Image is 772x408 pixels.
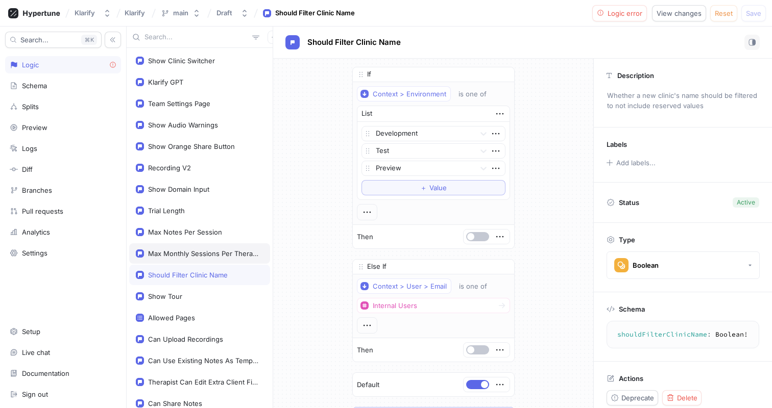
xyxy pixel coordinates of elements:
button: Reset [710,5,737,21]
div: Logs [22,144,37,152]
button: Logic error [592,5,647,21]
div: Show Domain Input [148,185,209,193]
div: Allowed Pages [148,314,195,322]
div: is one of [459,90,487,98]
p: Type [619,236,635,244]
p: Schema [619,305,645,313]
div: K [81,35,97,45]
button: Add labels... [603,156,658,169]
button: Context > User > Email [357,278,451,294]
div: Team Settings Page [148,99,210,108]
div: Boolean [633,261,659,270]
span: View changes [657,10,702,16]
button: is one of [454,86,501,101]
div: Splits [22,103,39,111]
button: Deprecate [607,390,658,405]
div: is one of [459,282,487,291]
div: Context > User > Email [373,282,447,291]
button: is one of [454,278,502,294]
span: Search... [20,37,49,43]
span: Should Filter Clinic Name [307,38,401,46]
div: Logic [22,61,39,69]
button: Draft [212,5,253,21]
button: main [157,5,205,21]
p: Labels [607,140,627,148]
span: Delete [677,395,697,401]
span: Logic error [608,10,642,16]
div: Can Share Notes [148,399,202,407]
div: Show Audio Warnings [148,121,218,129]
p: Status [619,195,639,210]
div: Can Use Existing Notes As Template References [148,356,259,365]
div: Analytics [22,228,50,236]
div: Preview [22,123,47,132]
div: Max Monthly Sessions Per Therapist [148,249,259,258]
p: Then [357,232,373,242]
p: Then [357,345,373,355]
span: Klarify [125,9,145,16]
button: ＋Value [361,180,505,195]
span: Deprecate [621,395,654,401]
div: Diff [22,165,33,173]
p: Whether a new clinic's name should be filtered to not include reserved values [602,87,763,114]
p: Default [357,380,379,390]
button: Boolean [607,251,760,279]
button: Search...K [5,32,102,48]
div: Setup [22,327,40,336]
button: Delete [662,390,702,405]
input: Search... [144,32,248,42]
div: Can Upload Recordings [148,335,223,343]
p: If [367,69,371,80]
div: Internal Users [373,301,417,310]
div: Settings [22,249,47,257]
div: Sign out [22,390,48,398]
div: Should Filter Clinic Name [275,8,355,18]
div: Active [737,198,755,207]
div: List [361,109,372,119]
div: main [173,9,188,17]
button: View changes [652,5,706,21]
button: Internal Users [357,298,510,313]
div: Should Filter Clinic Name [148,271,228,279]
button: Context > Environment [357,86,451,101]
span: Reset [715,10,733,16]
div: Branches [22,186,52,194]
div: Show Orange Share Button [148,142,235,150]
div: Live chat [22,348,50,356]
div: Show Clinic Switcher [148,57,215,65]
span: Save [746,10,761,16]
div: Max Notes Per Session [148,228,222,236]
div: Documentation [22,369,69,377]
p: Description [617,71,654,80]
p: Actions [619,374,643,382]
div: Klarify GPT [148,78,183,86]
span: ＋ [420,185,427,191]
div: Therapist Can Edit Extra Client Fields [148,378,259,386]
div: Klarify [75,9,95,17]
div: Recording V2 [148,164,191,172]
div: Trial Length [148,207,185,215]
div: Context > Environment [373,90,446,98]
div: Add labels... [616,160,656,166]
textarea: shouldFilterClinicName: Boolean! [611,325,755,344]
div: Draft [216,9,232,17]
div: Show Tour [148,292,182,300]
a: Documentation [5,365,121,382]
div: Schema [22,82,47,90]
span: Value [429,185,447,191]
button: Save [741,5,766,21]
button: Klarify [70,5,115,21]
div: Pull requests [22,207,63,215]
p: Else If [367,262,387,272]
